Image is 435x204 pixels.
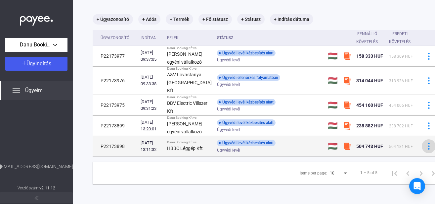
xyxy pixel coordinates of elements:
div: Indítva [141,34,156,42]
mat-chip: + Fő státusz [198,14,232,25]
div: Indítva [141,34,162,42]
div: [DATE] 09:37:05 [141,49,162,63]
div: Items per page: [300,169,327,177]
td: P22173976 [93,67,138,95]
span: Ügyvédi levél [217,105,240,113]
span: 158 309 HUF [389,54,413,59]
strong: [PERSON_NAME] egyéni vállalkozó [167,51,202,65]
td: P22173898 [93,136,138,156]
td: P22173977 [93,46,138,66]
td: 🇭🇺 [325,136,340,156]
span: Ügyvédi levél [217,81,240,89]
div: Danu Booking Kft vs [167,67,212,71]
img: white-payee-white-dot.svg [20,12,53,26]
div: 1 – 5 of 5 [360,169,377,177]
img: more-blue [425,143,432,150]
span: Ügyvédi levél [217,126,240,134]
strong: DBV Electric Villszer Kft [167,101,207,114]
div: Open Intercom Messenger [409,178,425,194]
img: list.svg [12,87,20,95]
img: more-blue [425,53,432,60]
div: Danu Booking Kft vs [167,95,212,99]
div: Felek [167,34,212,42]
img: szamlazzhu-mini [343,142,351,150]
mat-chip: + Ügyazonosító [93,14,133,25]
mat-chip: + Státusz [237,14,265,25]
span: 314 044 HUF [356,78,383,83]
div: Ügyazonosító [101,34,129,42]
div: Ügyazonosító [101,34,135,42]
div: [DATE] 09:33:38 [141,74,162,87]
strong: v2.11.12 [39,186,55,190]
div: Danu Booking Kft vs [167,116,212,120]
td: P22173899 [93,116,138,136]
button: Danu Booking Kft [5,38,67,52]
div: Ügyvédi levél kézbesítés alatt [217,119,276,126]
img: more-blue [425,102,432,109]
span: 238 882 HUF [356,123,383,128]
span: Ügyvédi levél [217,56,240,64]
td: 🇭🇺 [325,116,340,136]
strong: HBBC Léggép Kft [167,146,203,151]
span: 313 936 HUF [389,79,413,83]
div: Felek [167,34,179,42]
button: Previous page [401,166,414,179]
span: 504 181 HUF [389,144,413,149]
span: Ügyindítás [26,60,51,67]
td: 🇭🇺 [325,95,340,115]
div: Danu Booking Kft vs [167,140,212,144]
span: Ügyvédi levél [217,146,240,154]
mat-chip: + Indítás dátuma [270,14,313,25]
strong: A&V Lovastanya [GEOGRAPHIC_DATA] Kft [167,72,212,93]
th: Státusz [214,30,325,46]
img: szamlazzhu-mini [343,122,351,130]
div: [DATE] 13:11:32 [141,140,162,153]
span: 158 333 HUF [356,53,383,59]
div: [DATE] 09:31:23 [141,99,162,112]
img: szamlazzhu-mini [343,52,351,60]
td: P22173975 [93,95,138,115]
mat-chip: + Adós [138,14,160,25]
div: Fennálló követelés [356,30,378,46]
td: 🇭🇺 [325,67,340,95]
img: arrow-double-left-grey.svg [34,196,38,200]
img: szamlazzhu-mini [343,77,351,85]
button: Ügyindítás [5,57,67,71]
div: Eredeti követelés [389,30,416,46]
span: Danu Booking Kft [20,41,53,49]
span: 504 743 HUF [356,144,383,149]
div: Eredeti követelés [389,30,411,46]
span: 454 160 HUF [356,102,383,108]
div: Ügyvédi levél kézbesítés alatt [217,50,276,56]
div: Ügyvédi levél kézbesítés alatt [217,99,276,105]
img: more-blue [425,77,432,84]
button: First page [388,166,401,179]
span: 238 702 HUF [389,124,413,128]
span: 10 [330,171,334,175]
div: Ügyvédi levél kézbesítés alatt [217,140,276,146]
img: more-blue [425,122,432,129]
strong: [PERSON_NAME] egyéni vállalkozó [167,121,202,134]
span: Ügyeim [25,87,43,95]
img: plus-white.svg [22,61,26,65]
span: 454 006 HUF [389,103,413,108]
div: [DATE] 13:20:01 [141,119,162,132]
button: Next page [414,166,428,179]
div: Ügyvédi ellenőrzés folyamatban [217,74,280,81]
img: szamlazzhu-mini [343,101,351,109]
mat-chip: + Termék [166,14,193,25]
td: 🇭🇺 [325,46,340,66]
mat-select: Items per page: [330,169,348,177]
div: Danu Booking Kft vs [167,46,212,50]
div: Fennálló követelés [356,30,384,46]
